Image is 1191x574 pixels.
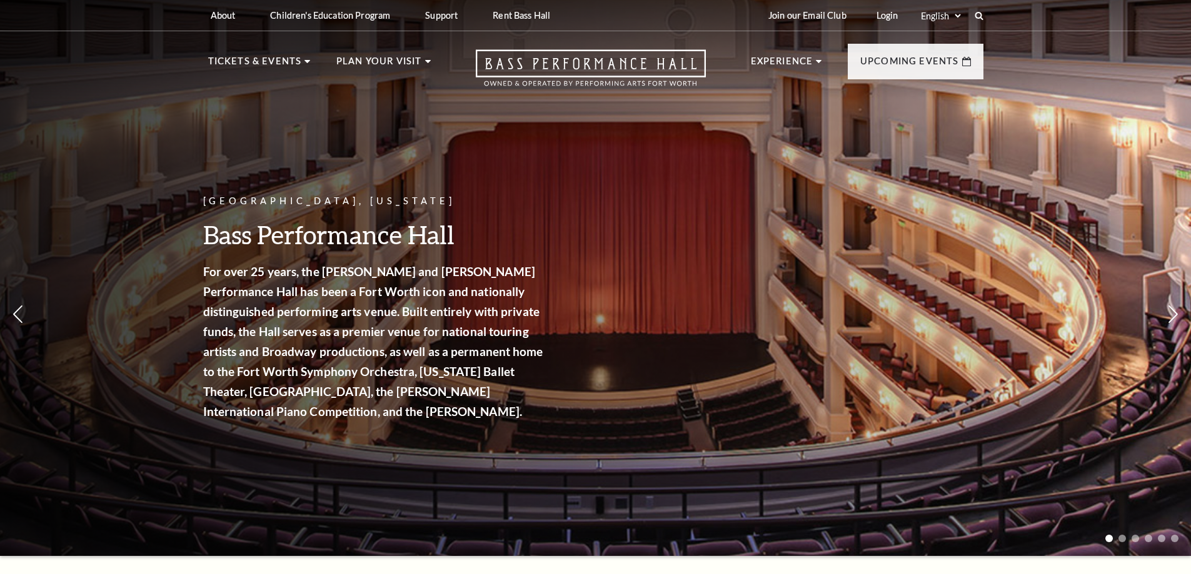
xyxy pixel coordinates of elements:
[751,54,813,76] p: Experience
[203,264,543,418] strong: For over 25 years, the [PERSON_NAME] and [PERSON_NAME] Performance Hall has been a Fort Worth ico...
[208,54,302,76] p: Tickets & Events
[493,10,550,21] p: Rent Bass Hall
[918,10,963,22] select: Select:
[203,219,547,250] h3: Bass Performance Hall
[270,10,390,21] p: Children's Education Program
[425,10,458,21] p: Support
[336,54,422,76] p: Plan Your Visit
[860,54,959,76] p: Upcoming Events
[203,194,547,209] p: [GEOGRAPHIC_DATA], [US_STATE]
[211,10,236,21] p: About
